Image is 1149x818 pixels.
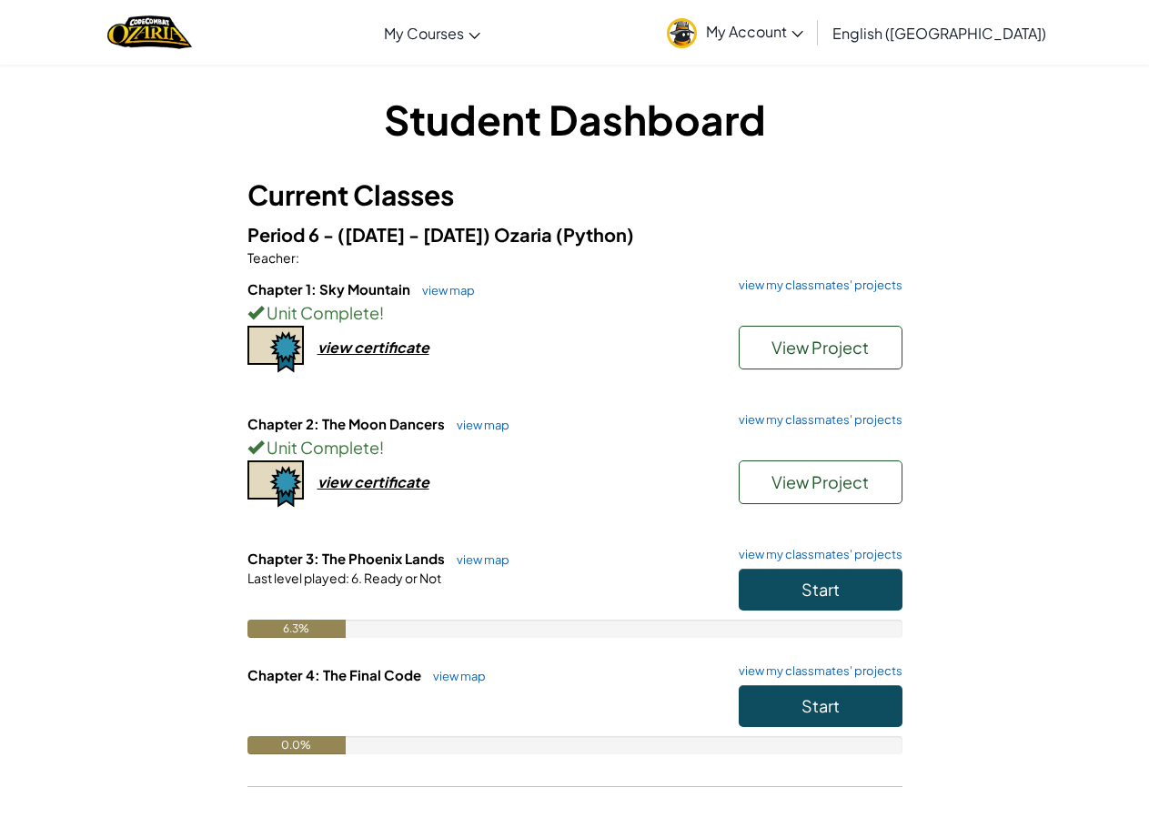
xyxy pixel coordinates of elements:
a: view map [413,283,475,298]
span: View Project [771,337,869,358]
a: view my classmates' projects [730,665,902,677]
a: view my classmates' projects [730,279,902,291]
span: : [346,570,349,586]
span: Period 6 - ([DATE] - [DATE]) Ozaria [247,223,556,246]
a: My Account [658,4,812,61]
span: : [296,249,299,266]
span: View Project [771,471,869,492]
button: View Project [739,460,902,504]
span: Teacher [247,249,296,266]
a: English ([GEOGRAPHIC_DATA]) [823,8,1055,57]
span: Unit Complete [264,437,379,458]
span: (Python) [556,223,634,246]
a: My Courses [375,8,489,57]
div: view certificate [317,472,429,491]
img: Home [107,14,192,51]
div: 0.0% [247,736,346,754]
a: view map [448,552,509,567]
span: Chapter 3: The Phoenix Lands [247,550,448,567]
span: Chapter 2: The Moon Dancers [247,415,448,432]
span: My Courses [384,24,464,43]
span: Unit Complete [264,302,379,323]
span: English ([GEOGRAPHIC_DATA]) [832,24,1046,43]
img: avatar [667,18,697,48]
span: Start [801,579,840,600]
img: certificate-icon.png [247,326,304,373]
a: view my classmates' projects [730,549,902,560]
img: certificate-icon.png [247,460,304,508]
a: view map [448,418,509,432]
span: Last level played [247,570,346,586]
a: view certificate [247,338,429,357]
h3: Current Classes [247,175,902,216]
a: view my classmates' projects [730,414,902,426]
button: Start [739,685,902,727]
a: view certificate [247,472,429,491]
span: Chapter 4: The Final Code [247,666,424,683]
a: Ozaria by CodeCombat logo [107,14,192,51]
span: Start [801,695,840,716]
span: Ready or Not [362,570,441,586]
span: Chapter 1: Sky Mountain [247,280,413,298]
h1: Student Dashboard [247,91,902,147]
div: view certificate [317,338,429,357]
button: View Project [739,326,902,369]
span: My Account [706,22,803,41]
span: ! [379,302,384,323]
div: 6.3% [247,620,346,638]
a: view map [424,669,486,683]
button: Start [739,569,902,611]
span: 6. [349,570,362,586]
span: ! [379,437,384,458]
